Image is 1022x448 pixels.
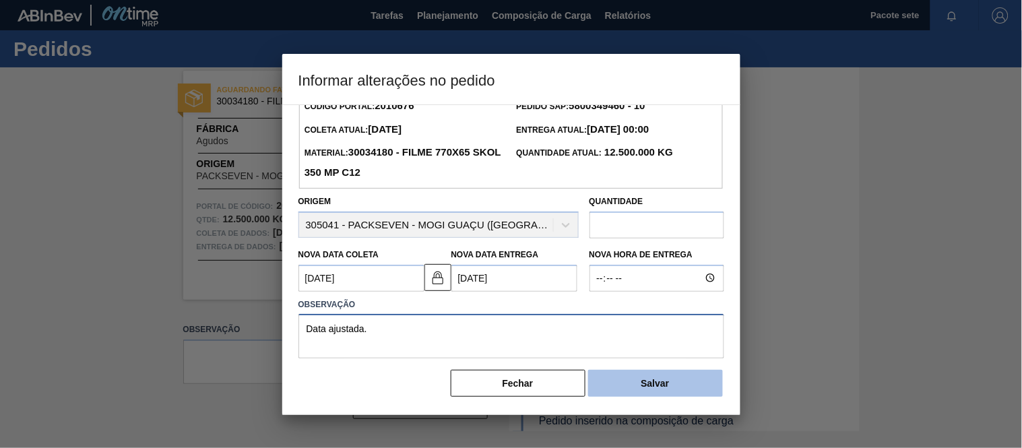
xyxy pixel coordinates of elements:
[369,123,402,135] font: [DATE]
[604,146,673,158] font: 12.500.000 KG
[588,370,723,397] button: Salvar
[424,264,451,291] button: trancado
[305,148,348,158] font: Material:
[451,370,585,397] button: Fechar
[517,102,569,111] font: Pedido SAP:
[569,100,645,111] font: 5800349460 - 10
[641,378,669,389] font: Salvar
[451,265,577,292] input: dd/mm/aaaa
[589,197,643,206] font: Quantidade
[305,125,369,135] font: Coleta Atual:
[503,378,534,389] font: Fechar
[517,148,602,158] font: Quantidade Atual:
[587,123,649,135] font: [DATE] 00:00
[451,250,539,259] font: Nova Data Entrega
[305,146,501,178] font: 30034180 - FILME 770X65 SKOL 350 MP C12
[305,102,375,111] font: Código Portal:
[375,100,414,111] font: 2010676
[298,314,724,358] textarea: Data ajustada.
[298,250,379,259] font: Nova Data Coleta
[298,300,356,309] font: Observação
[298,72,495,89] font: Informar alterações no pedido
[298,265,424,292] input: dd/mm/aaaa
[430,269,446,286] img: trancado
[589,250,693,259] font: Nova Hora de Entrega
[298,197,331,206] font: Origem
[517,125,587,135] font: Entrega Atual:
